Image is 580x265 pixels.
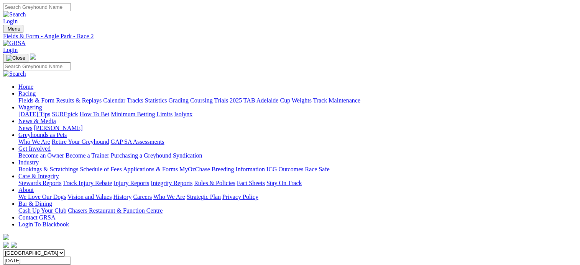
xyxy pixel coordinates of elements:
div: Care & Integrity [18,180,577,187]
a: Purchasing a Greyhound [111,152,171,159]
a: Fields & Form [18,97,54,104]
a: Become an Owner [18,152,64,159]
a: Grading [169,97,189,104]
a: Wagering [18,104,42,111]
div: About [18,193,577,200]
a: Minimum Betting Limits [111,111,173,117]
a: Bookings & Scratchings [18,166,78,172]
a: [PERSON_NAME] [34,125,82,131]
a: Home [18,83,33,90]
a: Chasers Restaurant & Function Centre [68,207,163,214]
img: GRSA [3,40,26,47]
a: Stewards Reports [18,180,61,186]
img: Search [3,70,26,77]
a: Weights [292,97,312,104]
a: Get Involved [18,145,51,152]
img: logo-grsa-white.png [3,234,9,240]
a: Stay On Track [266,180,302,186]
a: SUREpick [52,111,78,117]
a: Breeding Information [212,166,265,172]
a: Syndication [173,152,202,159]
a: Privacy Policy [222,193,258,200]
a: MyOzChase [179,166,210,172]
a: Calendar [103,97,125,104]
a: Login [3,18,18,24]
a: Careers [133,193,152,200]
a: Bar & Dining [18,200,52,207]
a: Track Maintenance [313,97,360,104]
a: Tracks [127,97,143,104]
a: Integrity Reports [151,180,192,186]
a: Login [3,47,18,53]
a: About [18,187,34,193]
div: Wagering [18,111,577,118]
a: Fields & Form - Angle Park - Race 2 [3,33,577,40]
div: Industry [18,166,577,173]
a: Retire Your Greyhound [52,138,109,145]
a: Applications & Forms [123,166,178,172]
a: Injury Reports [113,180,149,186]
a: Results & Replays [56,97,102,104]
span: Menu [8,26,20,32]
a: 2025 TAB Adelaide Cup [230,97,290,104]
a: Rules & Policies [194,180,235,186]
a: News [18,125,32,131]
a: Industry [18,159,39,166]
input: Select date [3,257,71,265]
input: Search [3,62,71,70]
div: Racing [18,97,577,104]
button: Toggle navigation [3,25,23,33]
img: Search [3,11,26,18]
a: Care & Integrity [18,173,59,179]
a: Isolynx [174,111,192,117]
a: Contact GRSA [18,214,55,221]
a: Coursing [190,97,213,104]
div: Get Involved [18,152,577,159]
a: Login To Blackbook [18,221,69,228]
a: Race Safe [305,166,329,172]
a: Strategic Plan [187,193,221,200]
div: Greyhounds as Pets [18,138,577,145]
a: Cash Up Your Club [18,207,66,214]
a: Who We Are [153,193,185,200]
a: Schedule of Fees [80,166,122,172]
a: Become a Trainer [66,152,109,159]
img: facebook.svg [3,242,9,248]
a: Trials [214,97,228,104]
a: ICG Outcomes [266,166,303,172]
a: History [113,193,131,200]
a: Statistics [145,97,167,104]
a: Greyhounds as Pets [18,132,67,138]
a: Who We Are [18,138,50,145]
img: logo-grsa-white.png [30,54,36,60]
a: Racing [18,90,36,97]
a: GAP SA Assessments [111,138,164,145]
input: Search [3,3,71,11]
img: twitter.svg [11,242,17,248]
a: Vision and Values [67,193,112,200]
a: Track Injury Rebate [63,180,112,186]
a: [DATE] Tips [18,111,50,117]
a: Fact Sheets [237,180,265,186]
a: How To Bet [80,111,110,117]
div: News & Media [18,125,577,132]
div: Bar & Dining [18,207,577,214]
img: Close [6,55,25,61]
a: We Love Our Dogs [18,193,66,200]
a: News & Media [18,118,56,124]
button: Toggle navigation [3,54,28,62]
